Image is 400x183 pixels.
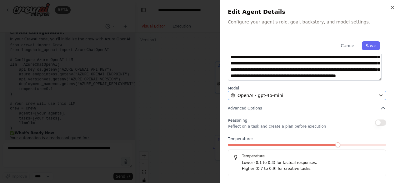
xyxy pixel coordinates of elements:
p: Higher (0.7 to 0.9) for creative tasks. [242,166,381,172]
button: OpenAI - gpt-4o-mini [228,91,386,100]
p: Lower (0.1 to 0.3) for factual responses. [242,160,381,166]
span: Temperature: [228,136,253,141]
span: Reasoning [228,118,247,123]
h5: Temperature [233,154,381,159]
label: Model [228,86,386,91]
span: OpenAI - gpt-4o-mini [237,92,283,99]
p: Reflect on a task and create a plan before execution [228,124,326,129]
span: Advanced Options [228,106,262,111]
button: Advanced Options [228,105,386,111]
button: Save [362,41,380,50]
button: Cancel [337,41,359,50]
p: Configure your agent's role, goal, backstory, and model settings. [228,19,392,25]
h2: Edit Agent Details [228,8,392,16]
